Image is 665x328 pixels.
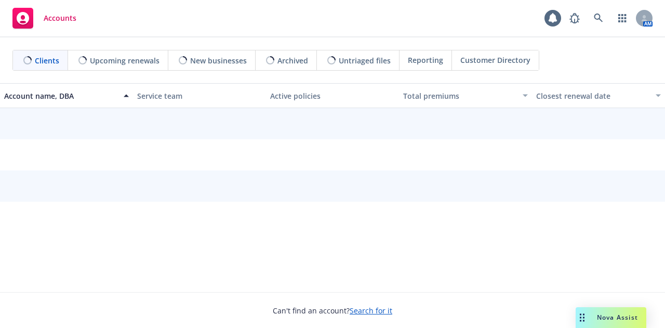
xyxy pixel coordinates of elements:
span: Accounts [44,14,76,22]
div: Active policies [270,90,395,101]
span: Archived [277,55,308,66]
span: Can't find an account? [273,305,392,316]
a: Accounts [8,4,81,33]
div: Account name, DBA [4,90,117,101]
div: Total premiums [403,90,516,101]
button: Service team [133,83,266,108]
span: Customer Directory [460,55,530,65]
button: Active policies [266,83,399,108]
a: Switch app [612,8,633,29]
span: Clients [35,55,59,66]
button: Nova Assist [576,307,646,328]
button: Total premiums [399,83,532,108]
div: Drag to move [576,307,589,328]
span: Reporting [408,55,443,65]
a: Report a Bug [564,8,585,29]
div: Service team [137,90,262,101]
a: Search for it [350,306,392,316]
span: Upcoming renewals [90,55,159,66]
button: Closest renewal date [532,83,665,108]
span: Nova Assist [597,313,638,322]
span: New businesses [190,55,247,66]
div: Closest renewal date [536,90,649,101]
a: Search [588,8,609,29]
span: Untriaged files [339,55,391,66]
